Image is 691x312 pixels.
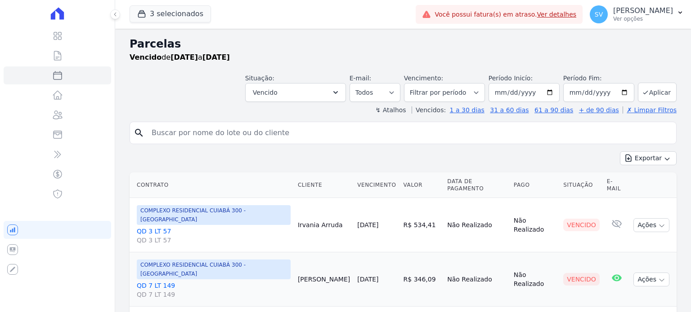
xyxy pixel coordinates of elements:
h2: Parcelas [130,36,677,52]
a: QD 3 LT 57QD 3 LT 57 [137,227,291,245]
label: Vencidos: [412,106,446,114]
label: Período Fim: [563,74,634,83]
a: Ver detalhes [537,11,577,18]
td: Não Realizado [444,252,510,307]
strong: [DATE] [202,53,230,62]
label: Situação: [245,75,274,82]
p: Ver opções [613,15,673,22]
span: COMPLEXO RESIDENCIAL CUIABÁ 300 - [GEOGRAPHIC_DATA] [137,205,291,225]
span: QD 7 LT 149 [137,290,291,299]
label: Período Inicío: [489,75,533,82]
td: [PERSON_NAME] [294,252,354,307]
span: Vencido [253,87,278,98]
label: Vencimento: [404,75,443,82]
div: Vencido [563,219,600,231]
span: QD 3 LT 57 [137,236,291,245]
span: COMPLEXO RESIDENCIAL CUIABÁ 300 - [GEOGRAPHIC_DATA] [137,259,291,279]
th: Situação [560,172,603,198]
th: Contrato [130,172,294,198]
th: Valor [400,172,444,198]
a: 31 a 60 dias [490,106,529,114]
label: E-mail: [350,75,372,82]
strong: Vencido [130,53,162,62]
th: Data de Pagamento [444,172,510,198]
p: de a [130,52,230,63]
a: QD 7 LT 149QD 7 LT 149 [137,281,291,299]
span: Você possui fatura(s) em atraso. [435,10,576,19]
td: Irvania Arruda [294,198,354,252]
button: 3 selecionados [130,5,211,22]
th: E-mail [603,172,630,198]
i: search [134,127,144,138]
button: SV [PERSON_NAME] Ver opções [583,2,691,27]
td: R$ 534,41 [400,198,444,252]
p: [PERSON_NAME] [613,6,673,15]
th: Vencimento [354,172,399,198]
a: 1 a 30 dias [450,106,485,114]
button: Vencido [245,83,346,102]
button: Aplicar [638,83,677,102]
td: R$ 346,09 [400,252,444,307]
th: Pago [510,172,560,198]
button: Exportar [620,151,677,165]
td: Não Realizado [510,252,560,307]
a: [DATE] [357,276,378,283]
a: ✗ Limpar Filtros [623,106,677,114]
td: Não Realizado [444,198,510,252]
button: Ações [633,218,669,232]
span: SV [595,11,603,18]
label: ↯ Atalhos [375,106,406,114]
a: [DATE] [357,221,378,229]
td: Não Realizado [510,198,560,252]
button: Ações [633,272,669,286]
a: + de 90 dias [579,106,619,114]
a: 61 a 90 dias [534,106,573,114]
strong: [DATE] [171,53,198,62]
input: Buscar por nome do lote ou do cliente [146,124,673,142]
div: Vencido [563,273,600,286]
